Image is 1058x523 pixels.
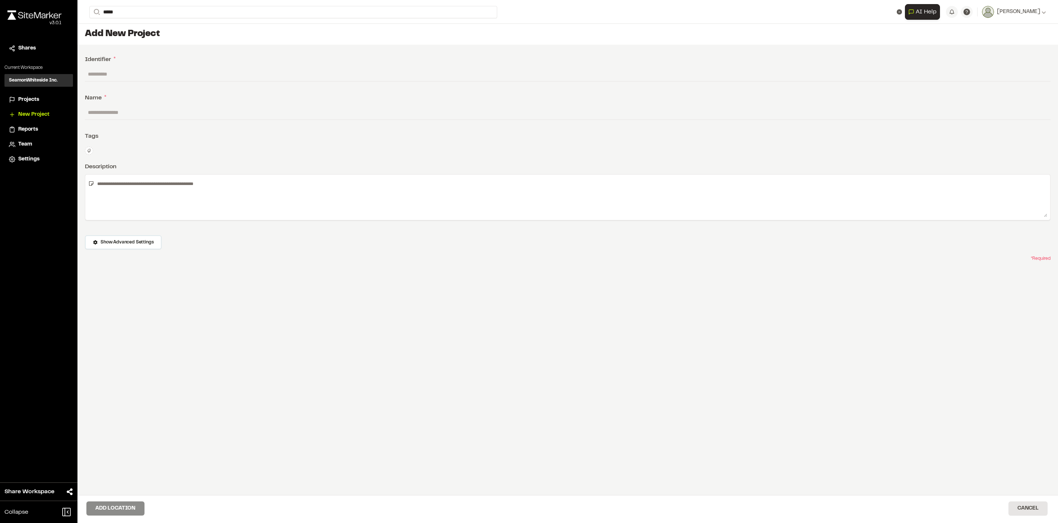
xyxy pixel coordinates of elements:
span: [PERSON_NAME] [997,8,1040,16]
span: Settings [18,155,39,163]
a: Team [9,140,69,149]
button: Show Advanced Settings [85,235,162,249]
img: rebrand.png [7,10,61,20]
button: [PERSON_NAME] [982,6,1046,18]
a: Reports [9,125,69,134]
span: Projects [18,96,39,104]
a: Projects [9,96,69,104]
button: Search [89,6,103,18]
div: Identifier [85,55,1051,64]
h3: SeamonWhiteside Inc. [9,77,58,84]
span: Show Advanced Settings [101,239,153,246]
div: Description [85,162,1051,171]
div: Name [85,93,1051,102]
span: New Project [18,111,50,119]
span: Reports [18,125,38,134]
div: Tags [85,132,1051,141]
a: Shares [9,44,69,52]
button: Clear text [897,9,902,15]
span: Team [18,140,32,149]
div: Oh geez...please don't... [7,20,61,26]
p: Current Workspace [4,64,73,71]
div: Open AI Assistant [905,4,943,20]
button: Edit Tags [85,147,93,155]
button: Open AI Assistant [905,4,940,20]
span: AI Help [916,7,937,16]
span: Shares [18,44,36,52]
h1: Add New Project [85,28,1051,40]
img: User [982,6,994,18]
button: Add Location [86,501,144,516]
span: Collapse [4,508,28,517]
span: Share Workspace [4,487,54,496]
a: New Project [9,111,69,119]
button: Cancel [1008,501,1048,516]
a: Settings [9,155,69,163]
span: * Required [1031,255,1051,262]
